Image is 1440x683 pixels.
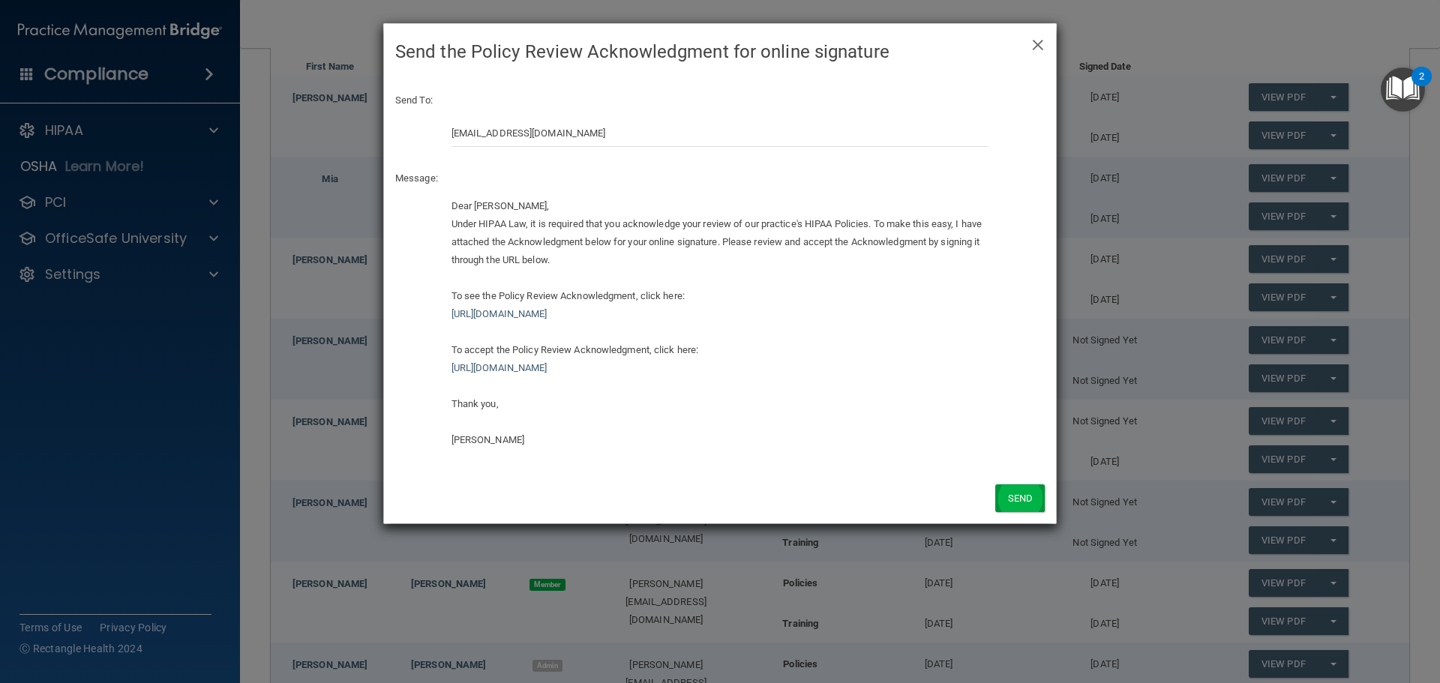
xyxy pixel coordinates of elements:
div: 2 [1419,76,1424,96]
button: Open Resource Center, 2 new notifications [1381,67,1425,112]
p: Message: [395,169,1045,187]
button: Send [995,484,1045,512]
span: × [1031,28,1045,58]
p: Send To: [395,91,1045,109]
a: [URL][DOMAIN_NAME] [451,362,547,373]
h4: Send the Policy Review Acknowledgment for online signature [395,35,1045,68]
div: Dear [PERSON_NAME], Under HIPAA Law, it is required that you acknowledge your review of our pract... [451,197,989,449]
a: [URL][DOMAIN_NAME] [451,308,547,319]
input: Email Address [451,119,989,147]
